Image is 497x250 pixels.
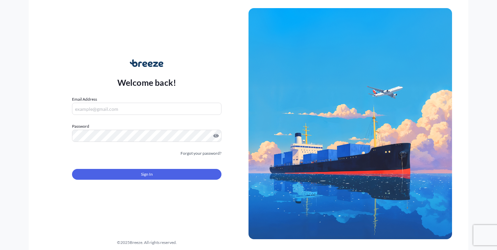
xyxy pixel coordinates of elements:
[213,133,219,139] button: Show password
[45,239,249,246] div: © 2025 Breeze. All rights reserved.
[141,171,153,178] span: Sign In
[72,103,221,115] input: example@gmail.com
[72,169,221,180] button: Sign In
[72,123,221,130] label: Password
[117,77,176,88] p: Welcome back!
[249,8,452,239] img: Ship illustration
[181,150,221,157] a: Forgot your password?
[72,96,97,103] label: Email Address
